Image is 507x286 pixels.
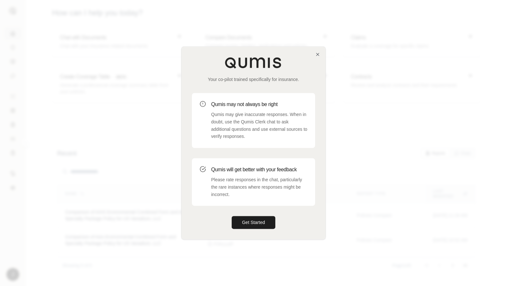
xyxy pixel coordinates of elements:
h3: Qumis will get better with your feedback [211,166,307,174]
button: Get Started [232,216,275,229]
p: Please rate responses in the chat, particularly the rare instances where responses might be incor... [211,176,307,198]
h3: Qumis may not always be right [211,101,307,108]
img: Qumis Logo [225,57,282,68]
p: Qumis may give inaccurate responses. When in doubt, use the Qumis Clerk chat to ask additional qu... [211,111,307,140]
p: Your co-pilot trained specifically for insurance. [192,76,315,83]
